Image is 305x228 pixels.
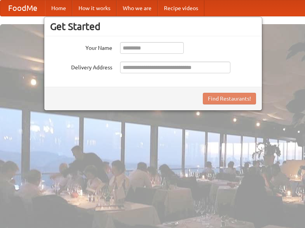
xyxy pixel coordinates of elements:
[203,93,256,104] button: Find Restaurants!
[50,42,112,52] label: Your Name
[50,21,256,32] h3: Get Started
[158,0,204,16] a: Recipe videos
[117,0,158,16] a: Who we are
[72,0,117,16] a: How it works
[45,0,72,16] a: Home
[0,0,45,16] a: FoodMe
[50,62,112,71] label: Delivery Address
